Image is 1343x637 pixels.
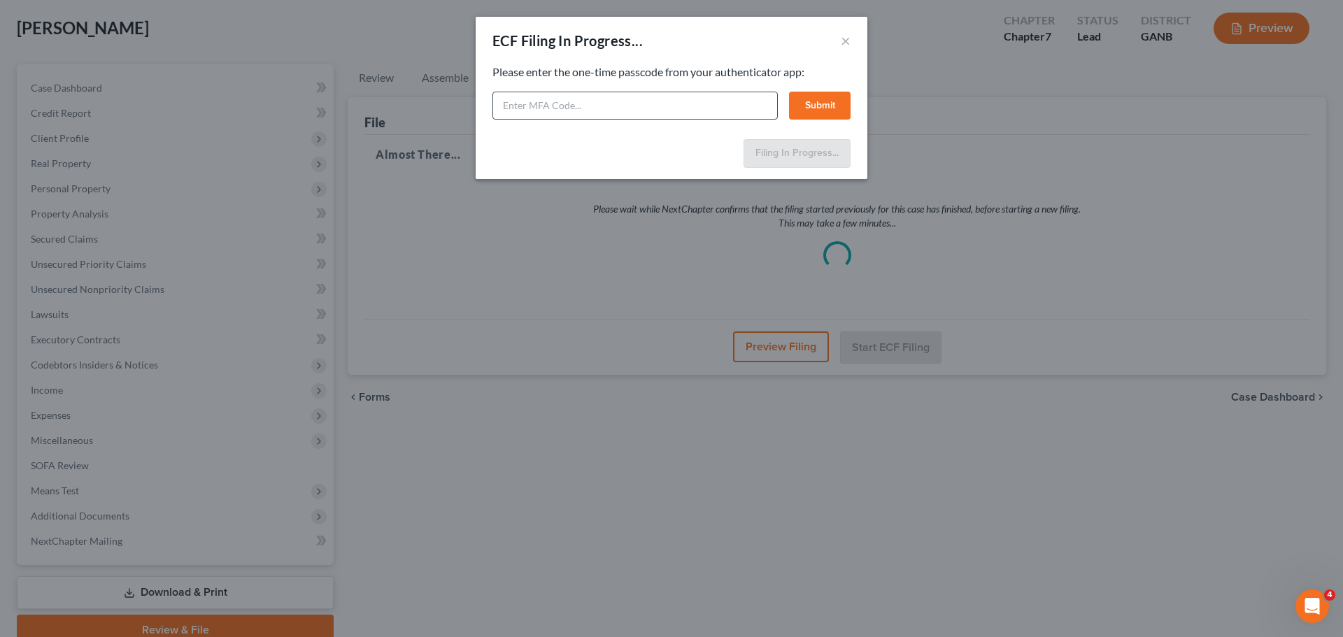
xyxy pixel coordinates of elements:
[492,92,778,120] input: Enter MFA Code...
[744,139,851,169] button: Filing In Progress...
[1324,589,1335,601] span: 4
[492,31,643,50] div: ECF Filing In Progress...
[789,92,851,120] button: Submit
[1295,589,1329,623] iframe: Intercom live chat
[492,64,851,80] p: Please enter the one-time passcode from your authenticator app:
[841,32,851,49] button: ×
